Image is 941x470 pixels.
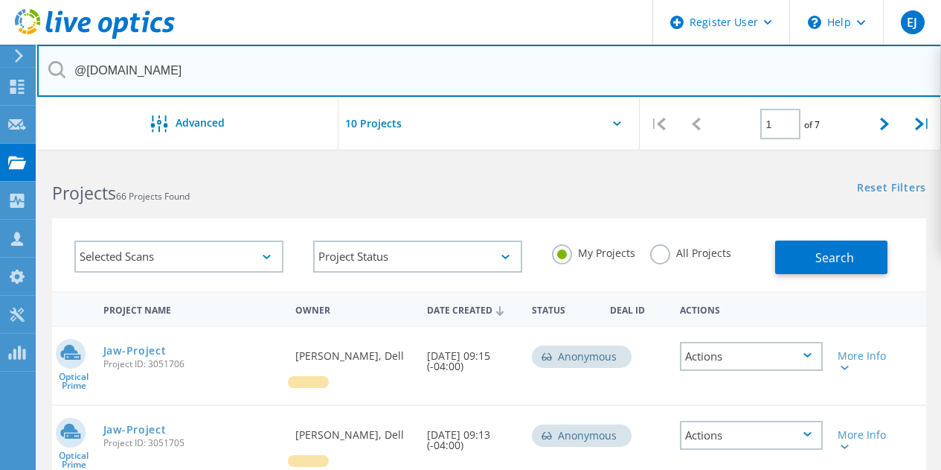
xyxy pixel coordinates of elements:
[52,181,116,205] b: Projects
[288,295,419,323] div: Owner
[313,241,522,273] div: Project Status
[524,295,603,323] div: Status
[420,406,524,466] div: [DATE] 09:13 (-04:00)
[903,98,941,150] div: |
[907,16,917,28] span: EJ
[103,425,167,435] a: Jaw-Project
[680,342,823,371] div: Actions
[650,244,731,258] label: All Projects
[103,360,281,369] span: Project ID: 3051706
[420,327,524,387] div: [DATE] 09:15 (-04:00)
[804,118,820,131] span: of 7
[640,98,678,150] div: |
[603,295,672,323] div: Deal Id
[288,406,419,455] div: [PERSON_NAME], Dell
[775,241,887,274] button: Search
[176,118,225,128] span: Advanced
[532,425,632,447] div: Anonymous
[103,346,167,356] a: Jaw-Project
[672,295,830,323] div: Actions
[116,190,190,203] span: 66 Projects Found
[808,16,821,29] svg: \n
[288,327,419,376] div: [PERSON_NAME], Dell
[838,351,893,372] div: More Info
[15,31,175,42] a: Live Optics Dashboard
[838,430,893,451] div: More Info
[420,295,524,323] div: Date Created
[52,451,96,469] span: Optical Prime
[552,244,635,258] label: My Projects
[857,182,926,195] a: Reset Filters
[680,421,823,450] div: Actions
[52,372,96,390] span: Optical Prime
[103,439,281,448] span: Project ID: 3051705
[815,250,854,266] span: Search
[96,295,289,323] div: Project Name
[532,346,632,368] div: Anonymous
[74,241,283,273] div: Selected Scans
